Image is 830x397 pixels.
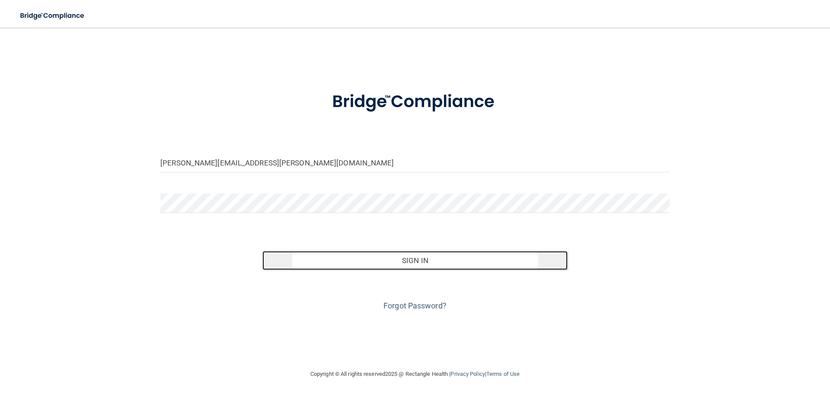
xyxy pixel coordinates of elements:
a: Forgot Password? [383,301,447,310]
a: Privacy Policy [450,371,485,377]
div: Copyright © All rights reserved 2025 @ Rectangle Health | | [257,360,573,388]
a: Terms of Use [486,371,520,377]
img: bridge_compliance_login_screen.278c3ca4.svg [13,7,93,25]
input: Email [160,153,670,172]
button: Sign In [262,251,568,270]
img: bridge_compliance_login_screen.278c3ca4.svg [314,79,516,124]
